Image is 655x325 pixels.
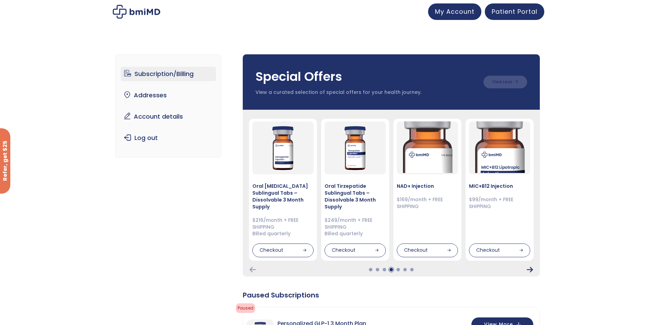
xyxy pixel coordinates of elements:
span: Patient Portal [492,7,537,16]
div: $216/month + FREE SHIPPING Billed quarterly [252,217,314,237]
a: My Account [428,3,481,20]
div: $169/month + FREE SHIPPING [397,196,458,210]
span: My Account [435,7,474,16]
div: Next Card [527,267,533,272]
a: Addresses [121,88,216,102]
div: Checkout [325,243,386,257]
div: Checkout [252,243,314,257]
h4: NAD+ Injection [397,183,458,189]
img: NAD Injection [402,121,453,173]
div: Checkout [397,243,458,257]
h4: MIC+B12 Injection [469,183,530,189]
h3: Special Offers [255,68,477,85]
p: View a curated selection of special offers for your health journey. [255,89,477,96]
a: Patient Portal [485,3,544,20]
img: My account [113,5,160,19]
span: Paused [236,303,255,313]
div: Paused Subscriptions [243,290,540,300]
a: Log out [121,131,216,145]
nav: Account pages [115,54,221,158]
h4: Oral Tirzepatide Sublingual Tabs – Dissolvable 3 Month Supply [325,183,386,210]
div: $99/month + FREE SHIPPING [469,196,530,210]
div: $249/month + FREE SHIPPING Billed quarterly [325,217,386,237]
a: Subscription/Billing [121,67,216,81]
h4: Oral [MEDICAL_DATA] Sublingual Tabs – Dissolvable 3 Month Supply [252,183,314,210]
a: Account details [121,109,216,124]
div: Checkout [469,243,530,257]
div: Previous Card [250,267,256,272]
